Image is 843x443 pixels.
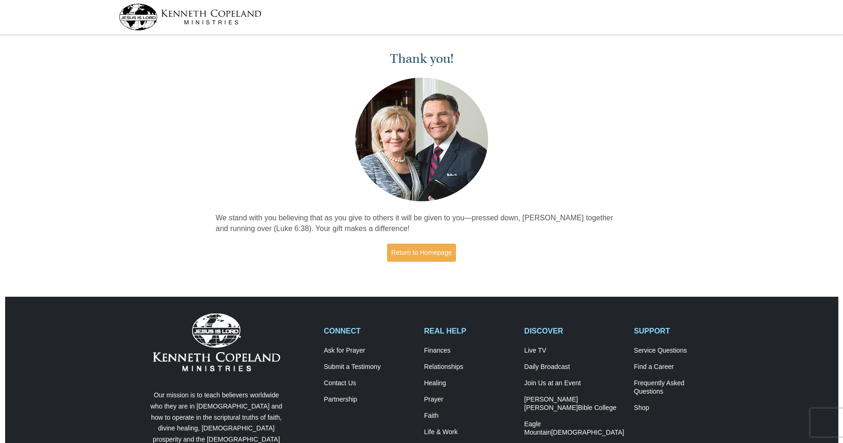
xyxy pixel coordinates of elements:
img: Kenneth Copeland Ministries [153,314,280,371]
span: [DEMOGRAPHIC_DATA] [551,429,624,436]
img: kcm-header-logo.svg [119,4,262,30]
a: Partnership [324,395,415,404]
a: Eagle Mountain[DEMOGRAPHIC_DATA] [524,420,624,437]
img: Kenneth and Gloria [353,75,491,204]
a: Join Us at an Event [524,379,624,388]
a: Healing [424,379,514,388]
span: Bible College [578,404,616,411]
h2: SUPPORT [634,327,725,335]
h1: Thank you! [216,51,628,67]
a: Ask for Prayer [324,347,415,355]
a: Live TV [524,347,624,355]
h2: REAL HELP [424,327,514,335]
a: Submit a Testimony [324,363,415,371]
a: Frequently AskedQuestions [634,379,725,396]
a: Life & Work [424,428,514,436]
a: Faith [424,412,514,420]
h2: DISCOVER [524,327,624,335]
a: Relationships [424,363,514,371]
a: Find a Career [634,363,725,371]
a: Finances [424,347,514,355]
a: [PERSON_NAME] [PERSON_NAME]Bible College [524,395,624,412]
a: Contact Us [324,379,415,388]
p: We stand with you believing that as you give to others it will be given to you—pressed down, [PER... [216,213,628,234]
h2: CONNECT [324,327,415,335]
a: Prayer [424,395,514,404]
a: Daily Broadcast [524,363,624,371]
a: Service Questions [634,347,725,355]
a: Return to Homepage [387,244,456,262]
a: Shop [634,404,725,412]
